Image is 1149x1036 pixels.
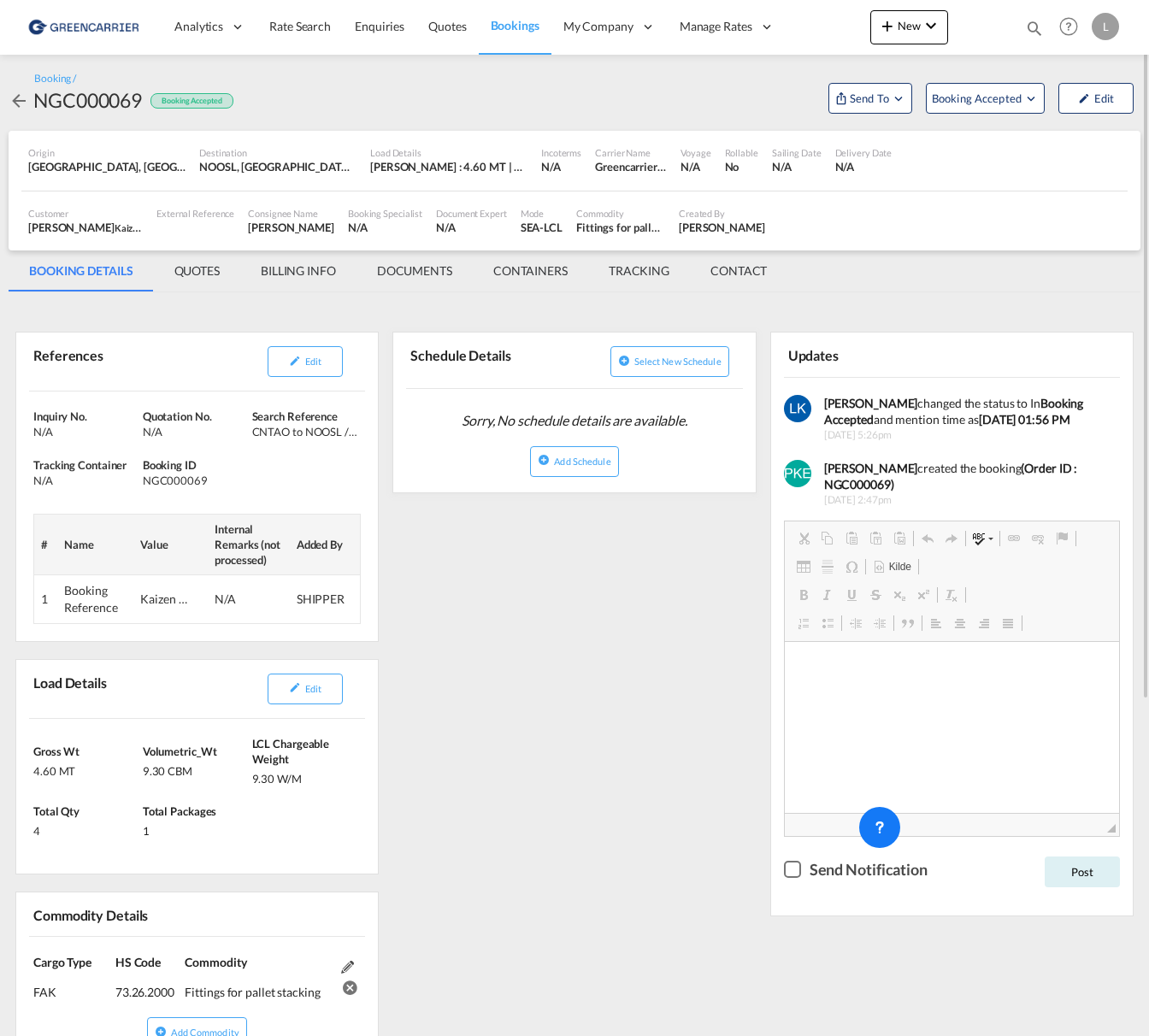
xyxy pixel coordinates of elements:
button: icon-pencilEdit [268,674,343,704]
div: [PERSON_NAME] [28,220,143,235]
td: 1 [34,575,58,623]
div: NGC000069 [33,86,142,114]
span: Tracking Container [33,458,127,472]
span: Manage Rates [680,18,752,35]
span: Commodity [185,955,246,969]
div: 4.60 MT [33,759,138,779]
span: My Company [563,18,633,35]
md-checkbox: Checkbox No Ink [784,858,928,881]
div: No [725,159,758,174]
a: Lim inn (Ctrl+V) [840,527,863,550]
div: Load Details [29,667,114,711]
a: Kopier (Ctrl+C) [816,527,840,550]
span: Quotation No. [143,409,212,423]
a: Lenke (Ctrl+K) [1002,527,1026,550]
a: Fjern lenke [1026,527,1050,550]
a: Fet (Ctrl+B) [792,584,816,606]
span: Add Schedule [554,456,610,467]
button: icon-plus 400-fgNewicon-chevron-down [870,10,948,44]
b: [PERSON_NAME] [824,396,918,410]
div: 9.30 CBM [143,759,248,779]
md-icon: icon-plus-circle [618,355,630,367]
a: Sett inn horisontal linje [816,556,840,578]
a: Reduser innrykk [844,612,868,634]
span: Help [1054,12,1083,41]
md-icon: icon-plus 400-fg [877,15,898,36]
span: Quotes [428,19,466,33]
md-pagination-wrapper: Use the left and right arrow keys to navigate between tabs [9,250,787,291]
span: Total Qty [33,804,80,818]
span: Analytics [174,18,223,35]
span: New [877,19,941,32]
md-tab-item: BOOKING DETAILS [9,250,154,291]
div: created the booking [824,460,1119,493]
span: Select new schedule [634,356,722,367]
span: Booking Accepted [932,90,1023,107]
span: Gross Wt [33,745,80,758]
a: Stavekontroll mens du skriver [968,527,998,550]
a: Tabell [792,556,816,578]
a: Kilde [868,556,916,578]
div: Commodity Details [29,899,194,929]
md-icon: icon-pencil [1078,92,1090,104]
span: Booking ID [143,458,197,472]
div: N/A [436,220,507,235]
b: (Order ID : NGC000069) [824,461,1078,492]
md-icon: icon-cancel [341,977,354,990]
div: Schedule Details [406,339,571,381]
a: Øk innrykk [868,612,892,634]
div: 9.30 W/M [252,767,357,786]
button: Post [1045,856,1120,887]
div: References [29,339,194,384]
b: Booking Accepted [824,396,1084,427]
div: N/A [215,591,266,608]
div: Mode [521,207,563,220]
div: Document Expert [436,207,507,220]
a: Senket skrift [887,584,911,606]
span: HS Code [115,955,161,969]
div: N/A [143,424,248,439]
button: icon-plus-circleAdd Schedule [530,446,618,477]
span: LCL Chargeable Weight [252,737,330,766]
div: [PERSON_NAME] [248,220,334,235]
div: Load Details [370,146,527,159]
span: Volumetric_Wt [143,745,217,758]
span: Bookings [491,18,539,32]
a: Angre (Ctrl+Z) [916,527,940,550]
div: Rollable [725,146,758,159]
img: e39c37208afe11efa9cb1d7a6ea7d6f5.png [26,8,141,46]
div: Delivery Date [835,146,893,159]
div: NGC000069 [143,473,248,488]
button: icon-plus-circleSelect new schedule [610,346,729,377]
div: CNTAO to NOOSL / 16 Sep 2025 [252,424,357,439]
a: Sett inn spesialtegn [840,556,863,578]
span: Edit [305,683,321,694]
md-icon: Edit [341,961,354,974]
div: Send Notification [810,859,928,880]
div: FAK [33,971,115,1001]
div: Kaizen ref 22515 [140,591,191,608]
span: Sorry, No schedule details are available. [455,404,694,437]
md-icon: icon-pencil [289,681,301,693]
md-icon: icon-plus-circle [538,454,550,466]
a: Understreking (Ctrl+U) [840,584,863,606]
span: Total Packages [143,804,217,818]
a: Hevet skrift [911,584,935,606]
th: Internal Remarks (not processed) [208,514,290,575]
div: Created By [679,207,765,220]
button: icon-pencilEdit [1058,83,1134,114]
div: 4 [33,819,138,839]
a: Midtstill [948,612,972,634]
div: Help [1054,12,1092,43]
span: [DATE] 2:47pm [824,493,1119,508]
div: Fittings for pallet stacking [185,971,332,1001]
iframe: Rikteksteditor, editor2 [785,642,1119,813]
th: # [34,514,58,575]
span: Cargo Type [33,955,91,969]
div: NOOSL, Oslo, Norway, Northern Europe, Europe [199,159,356,174]
a: Gjennomstreking [863,584,887,606]
button: Open demo menu [828,83,912,114]
span: Rate Search [269,19,331,33]
div: icon-arrow-left [9,86,33,114]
